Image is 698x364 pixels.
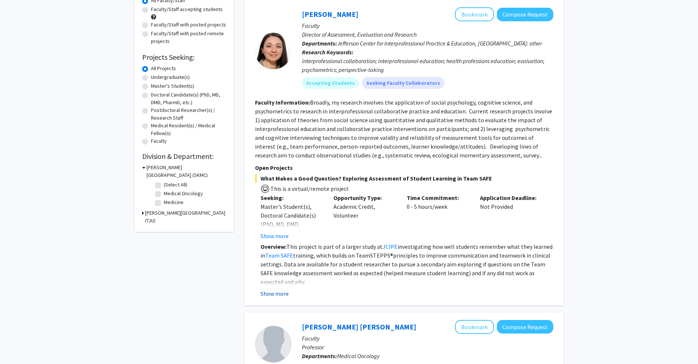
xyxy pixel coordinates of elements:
[302,343,553,352] p: Professor
[302,10,358,19] a: [PERSON_NAME]
[164,190,203,197] label: Medical Oncology
[302,57,553,74] div: interprofessional collaboration; interprofessional education; health professions education; evalu...
[261,193,323,202] p: Seeking:
[151,82,194,90] label: Master's Student(s)
[390,252,393,259] span: ®
[302,334,553,343] p: Faculty
[497,320,553,334] button: Compose Request to Ana Maria Lopez
[328,193,401,240] div: Academic Credit, Volunteer
[261,232,289,240] button: Show more
[302,48,354,56] b: Research Keywords:
[337,352,380,360] span: Medical Oncology
[142,53,226,62] h2: Projects Seeking:
[401,193,474,240] div: 0 - 5 hours/week
[151,30,226,45] label: Faculty/Staff with posted remote projects
[147,164,226,179] h3: [PERSON_NAME][GEOGRAPHIC_DATA] (SKMC)
[151,65,176,72] label: All Projects
[151,91,226,106] label: Doctoral Candidate(s) (PhD, MD, DMD, PharmD, etc.)
[455,7,494,21] button: Add Maria Brucato to Bookmarks
[497,8,553,21] button: Compose Request to Maria Brucato
[255,163,553,172] p: Open Projects
[455,320,494,334] button: Add Ana Maria Lopez to Bookmarks
[255,99,552,159] fg-read-more: Broadly, my research involves the application of social psychology, cognitive science, and psycho...
[261,289,289,298] button: Show more
[261,242,553,286] p: This project is part of a larger study at investigating how well students remember what they lear...
[362,77,444,89] mat-chip: Seeking Faculty Collaborators
[407,193,469,202] p: Time Commitment:
[255,174,553,183] span: What Makes a Good Question? Exploring Assessment of Student Learning in Team SAFE
[302,21,553,30] p: Faculty
[333,193,396,202] p: Opportunity Type:
[302,352,337,360] b: Departments:
[164,199,184,206] label: Medicine
[151,6,223,13] label: Faculty/Staff accepting students
[261,202,323,237] div: Master's Student(s), Doctoral Candidate(s) (PhD, MD, DMD, PharmD, etc.)
[474,193,548,240] div: Not Provided
[151,21,226,29] label: Faculty/Staff with posted projects
[302,77,359,89] mat-chip: Accepting Students
[151,106,226,122] label: Postdoctoral Researcher(s) / Research Staff
[302,322,416,331] a: [PERSON_NAME] [PERSON_NAME]
[270,185,349,192] span: This is a virtual/remote project
[151,122,226,137] label: Medical Resident(s) / Medical Fellow(s)
[255,99,310,106] b: Faculty Information:
[383,243,398,250] a: JCIPE
[302,30,553,39] p: Director of Assessment, Evaluation and Research
[5,331,31,358] iframe: Chat
[261,243,287,250] strong: Overview:
[265,252,293,259] a: Team SAFE
[480,193,542,202] p: Application Deadline:
[142,152,226,161] h2: Division & Department:
[337,40,542,47] span: Jefferson Center for Interprofessional Practice & Education, [GEOGRAPHIC_DATA]: other
[151,73,190,81] label: Undergraduate(s)
[164,181,187,189] label: (Select All)
[145,209,226,225] h3: [PERSON_NAME][GEOGRAPHIC_DATA] (TJU)
[302,40,337,47] b: Departments:
[151,137,167,145] label: Faculty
